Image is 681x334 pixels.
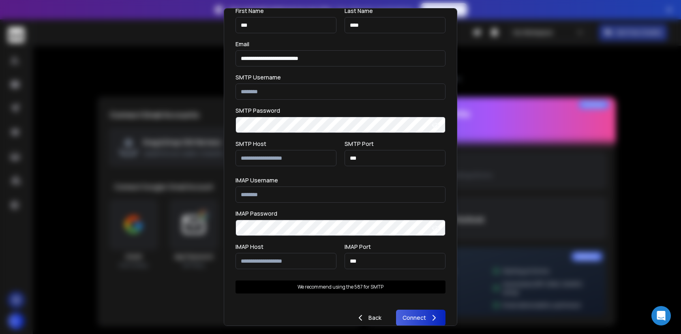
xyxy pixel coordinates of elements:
[349,310,388,326] button: Back
[298,284,383,290] p: We recommend using the 587 for SMTP
[396,310,445,326] button: Connect
[236,8,264,14] label: First Name
[236,244,263,250] label: IMAP Host
[345,244,371,250] label: IMAP Port
[236,75,281,80] label: SMTP Username
[236,178,278,183] label: IMAP Username
[236,141,266,147] label: SMTP Host
[236,41,249,47] label: Email
[236,211,277,216] label: IMAP Password
[651,306,671,325] div: Open Intercom Messenger
[236,108,280,113] label: SMTP Password
[345,141,374,147] label: SMTP Port
[345,8,373,14] label: Last Name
